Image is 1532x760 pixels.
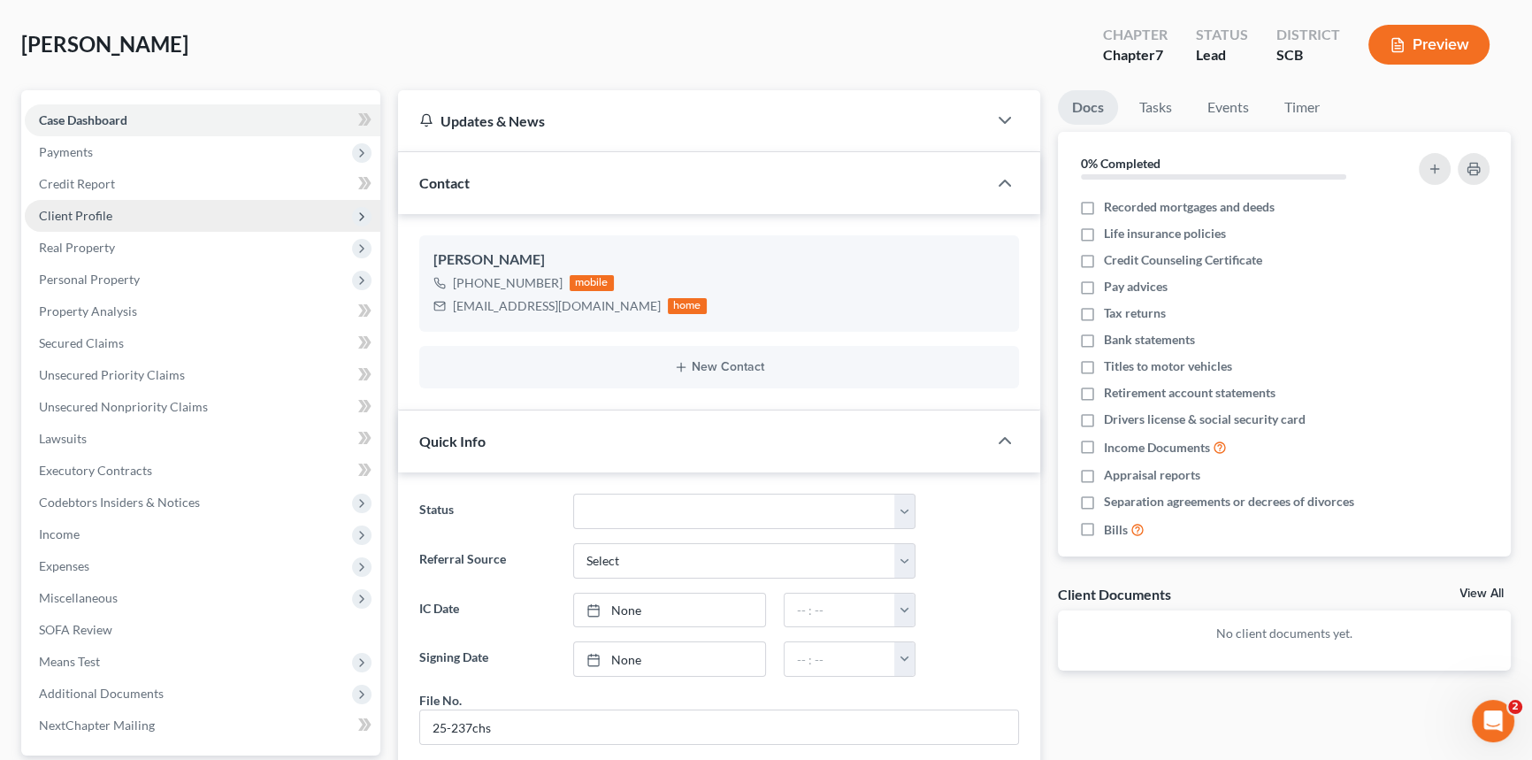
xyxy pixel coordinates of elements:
[1276,25,1340,45] div: District
[1058,585,1171,603] div: Client Documents
[1125,90,1186,125] a: Tasks
[574,594,764,627] a: None
[419,433,486,449] span: Quick Info
[419,111,966,130] div: Updates & News
[1104,411,1306,428] span: Drivers license & social security card
[39,303,137,319] span: Property Analysis
[453,274,563,292] div: [PHONE_NUMBER]
[1104,225,1226,242] span: Life insurance policies
[420,710,1018,744] input: --
[39,463,152,478] span: Executory Contracts
[39,526,80,541] span: Income
[453,297,661,315] div: [EMAIL_ADDRESS][DOMAIN_NAME]
[39,240,115,255] span: Real Property
[1103,45,1168,65] div: Chapter
[1104,493,1354,511] span: Separation agreements or decrees of divorces
[39,335,124,350] span: Secured Claims
[1104,198,1275,216] span: Recorded mortgages and deeds
[410,543,564,579] label: Referral Source
[21,31,188,57] span: [PERSON_NAME]
[25,614,380,646] a: SOFA Review
[25,391,380,423] a: Unsecured Nonpriority Claims
[574,642,764,676] a: None
[39,399,208,414] span: Unsecured Nonpriority Claims
[1081,156,1160,171] strong: 0% Completed
[39,431,87,446] span: Lawsuits
[1368,25,1490,65] button: Preview
[39,686,164,701] span: Additional Documents
[668,298,707,314] div: home
[785,642,896,676] input: -- : --
[25,104,380,136] a: Case Dashboard
[1472,700,1514,742] iframe: Intercom live chat
[25,359,380,391] a: Unsecured Priority Claims
[1104,384,1275,402] span: Retirement account statements
[39,272,140,287] span: Personal Property
[39,718,155,733] span: NextChapter Mailing
[419,174,470,191] span: Contact
[39,495,200,510] span: Codebtors Insiders & Notices
[1104,331,1195,349] span: Bank statements
[1104,251,1262,269] span: Credit Counseling Certificate
[39,367,185,382] span: Unsecured Priority Claims
[25,423,380,455] a: Lawsuits
[25,455,380,487] a: Executory Contracts
[1103,25,1168,45] div: Chapter
[1196,25,1248,45] div: Status
[1104,357,1232,375] span: Titles to motor vehicles
[1508,700,1522,714] span: 2
[410,641,564,677] label: Signing Date
[433,249,1005,271] div: [PERSON_NAME]
[25,710,380,741] a: NextChapter Mailing
[39,176,115,191] span: Credit Report
[1196,45,1248,65] div: Lead
[1104,304,1166,322] span: Tax returns
[25,296,380,327] a: Property Analysis
[39,622,112,637] span: SOFA Review
[1104,278,1168,296] span: Pay advices
[1104,521,1128,539] span: Bills
[1058,90,1118,125] a: Docs
[1104,466,1200,484] span: Appraisal reports
[39,654,100,669] span: Means Test
[39,144,93,159] span: Payments
[410,494,564,529] label: Status
[1193,90,1263,125] a: Events
[39,590,118,605] span: Miscellaneous
[25,168,380,200] a: Credit Report
[1155,46,1163,63] span: 7
[25,327,380,359] a: Secured Claims
[39,112,127,127] span: Case Dashboard
[410,593,564,628] label: IC Date
[1270,90,1334,125] a: Timer
[419,691,462,710] div: File No.
[785,594,896,627] input: -- : --
[1072,625,1498,642] p: No client documents yet.
[39,558,89,573] span: Expenses
[433,360,1005,374] button: New Contact
[570,275,614,291] div: mobile
[1104,439,1210,457] span: Income Documents
[1276,45,1340,65] div: SCB
[39,208,112,223] span: Client Profile
[1459,587,1504,600] a: View All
